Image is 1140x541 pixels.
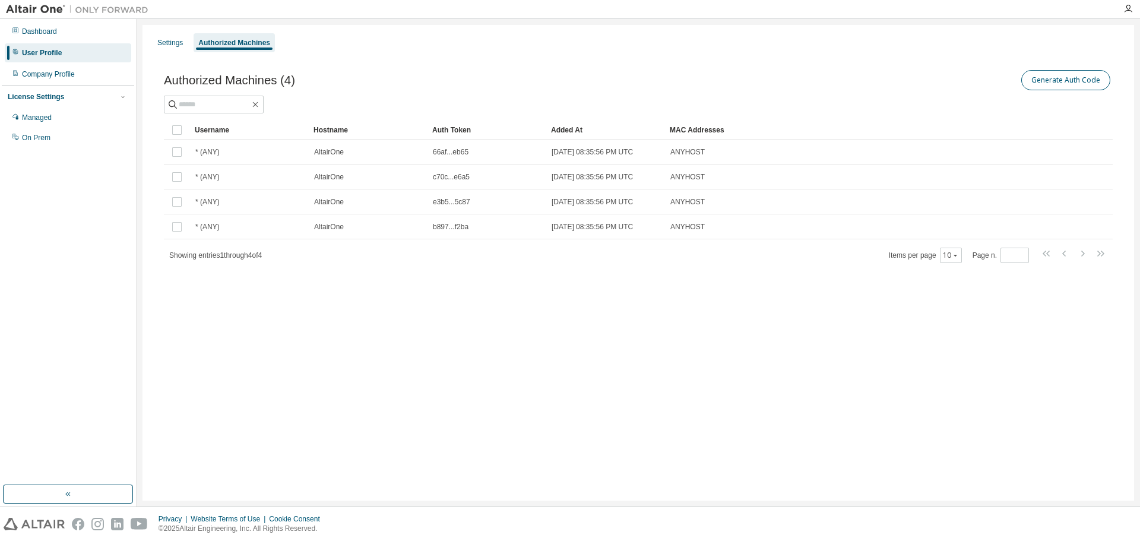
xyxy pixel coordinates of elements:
[22,113,52,122] div: Managed
[314,197,344,207] span: AltairOne
[314,172,344,182] span: AltairOne
[195,197,220,207] span: * (ANY)
[164,74,295,87] span: Authorized Machines (4)
[22,133,50,143] div: On Prem
[551,121,660,140] div: Added At
[943,251,959,260] button: 10
[198,38,270,48] div: Authorized Machines
[159,524,327,534] p: © 2025 Altair Engineering, Inc. All Rights Reserved.
[670,222,705,232] span: ANYHOST
[670,121,988,140] div: MAC Addresses
[22,27,57,36] div: Dashboard
[91,518,104,530] img: instagram.svg
[111,518,123,530] img: linkedin.svg
[552,172,633,182] span: [DATE] 08:35:56 PM UTC
[552,222,633,232] span: [DATE] 08:35:56 PM UTC
[195,222,220,232] span: * (ANY)
[169,251,262,260] span: Showing entries 1 through 4 of 4
[195,121,304,140] div: Username
[313,121,423,140] div: Hostname
[670,172,705,182] span: ANYHOST
[433,197,470,207] span: e3b5...5c87
[1021,70,1110,90] button: Generate Auth Code
[552,147,633,157] span: [DATE] 08:35:56 PM UTC
[22,48,62,58] div: User Profile
[433,147,468,157] span: 66af...eb65
[195,147,220,157] span: * (ANY)
[889,248,962,263] span: Items per page
[670,197,705,207] span: ANYHOST
[22,69,75,79] div: Company Profile
[157,38,183,48] div: Settings
[314,147,344,157] span: AltairOne
[159,514,191,524] div: Privacy
[433,222,468,232] span: b897...f2ba
[191,514,269,524] div: Website Terms of Use
[552,197,633,207] span: [DATE] 08:35:56 PM UTC
[195,172,220,182] span: * (ANY)
[433,172,470,182] span: c70c...e6a5
[670,147,705,157] span: ANYHOST
[72,518,84,530] img: facebook.svg
[4,518,65,530] img: altair_logo.svg
[432,121,541,140] div: Auth Token
[269,514,327,524] div: Cookie Consent
[6,4,154,15] img: Altair One
[8,92,64,102] div: License Settings
[314,222,344,232] span: AltairOne
[973,248,1029,263] span: Page n.
[131,518,148,530] img: youtube.svg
